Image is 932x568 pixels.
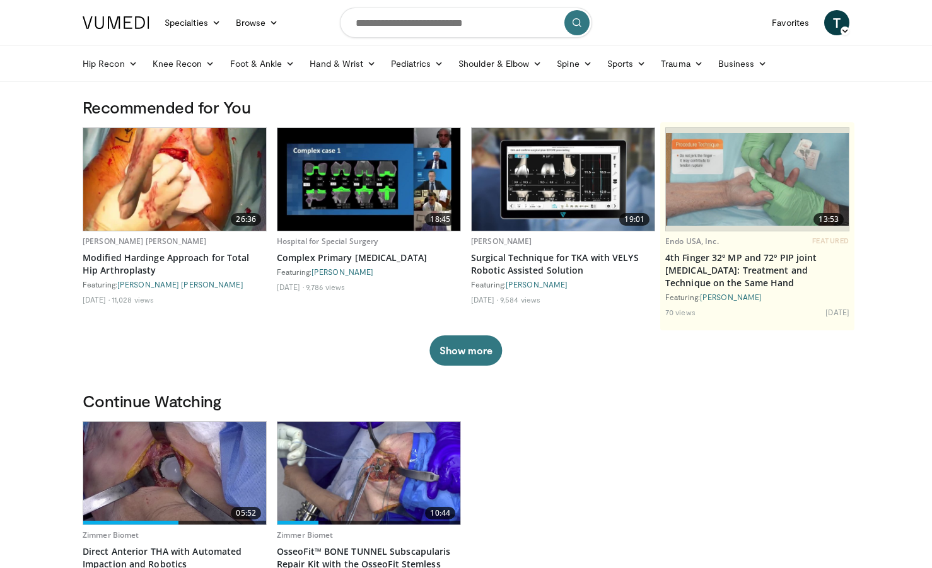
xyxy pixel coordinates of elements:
[425,213,455,226] span: 18:45
[425,507,455,519] span: 10:44
[83,97,849,117] h3: Recommended for You
[665,252,849,289] a: 4th Finger 32º MP and 72º PIP joint [MEDICAL_DATA]: Treatment and Technique on the Same Hand
[302,51,383,76] a: Hand & Wrist
[83,294,110,304] li: [DATE]
[157,10,228,35] a: Specialties
[665,236,719,246] a: Endo USA, Inc.
[666,128,849,231] a: 13:53
[277,128,460,231] img: e4f1a5b7-268b-4559-afc9-fa94e76e0451.620x360_q85_upscale.jpg
[472,128,655,231] img: eceb7001-a1fd-4eee-9439-5c217dec2c8d.620x360_q85_upscale.jpg
[665,307,696,317] li: 70 views
[112,294,154,304] li: 11,028 views
[231,213,261,226] span: 26:36
[619,213,649,226] span: 19:01
[277,422,460,525] img: 2f1af013-60dc-4d4f-a945-c3496bd90c6e.620x360_q85_upscale.jpg
[306,282,345,292] li: 9,786 views
[340,8,592,38] input: Search topics, interventions
[666,133,849,226] img: df76da42-88e9-456c-9474-e630a7cc5d98.620x360_q85_upscale.jpg
[231,507,261,519] span: 05:52
[312,267,373,276] a: [PERSON_NAME]
[277,252,461,264] a: Complex Primary [MEDICAL_DATA]
[383,51,451,76] a: Pediatrics
[700,293,762,301] a: [PERSON_NAME]
[83,279,267,289] div: Featuring:
[812,236,849,245] span: FEATURED
[83,128,266,231] img: e4f4e4a0-26bd-4e35-9fbb-bdfac94fc0d8.620x360_q85_upscale.jpg
[711,51,775,76] a: Business
[277,282,304,292] li: [DATE]
[223,51,303,76] a: Foot & Ankle
[83,16,149,29] img: VuMedi Logo
[75,51,145,76] a: Hip Recon
[824,10,849,35] a: T
[277,530,334,540] a: Zimmer Biomet
[813,213,844,226] span: 13:53
[451,51,549,76] a: Shoulder & Elbow
[665,292,849,302] div: Featuring:
[429,335,502,366] button: Show more
[145,51,223,76] a: Knee Recon
[471,279,655,289] div: Featuring:
[83,422,266,525] a: 05:52
[228,10,286,35] a: Browse
[471,236,532,246] a: [PERSON_NAME]
[83,252,267,277] a: Modified Hardinge Approach for Total Hip Arthroplasty
[471,252,655,277] a: Surgical Technique for TKA with VELYS Robotic Assisted Solution
[277,128,460,231] a: 18:45
[83,530,139,540] a: Zimmer Biomet
[472,128,655,231] a: 19:01
[471,294,498,304] li: [DATE]
[549,51,599,76] a: Spine
[117,280,243,289] a: [PERSON_NAME] [PERSON_NAME]
[506,280,568,289] a: [PERSON_NAME]
[83,128,266,231] a: 26:36
[83,236,206,246] a: [PERSON_NAME] [PERSON_NAME]
[83,422,266,525] img: cb001cbd-0044-486a-af5d-90aa41d661be.620x360_q85_upscale.jpg
[277,267,461,277] div: Featuring:
[764,10,817,35] a: Favorites
[825,307,849,317] li: [DATE]
[653,51,711,76] a: Trauma
[277,422,460,525] a: 10:44
[500,294,540,304] li: 9,584 views
[83,391,849,411] h3: Continue Watching
[600,51,654,76] a: Sports
[277,236,378,246] a: Hospital for Special Surgery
